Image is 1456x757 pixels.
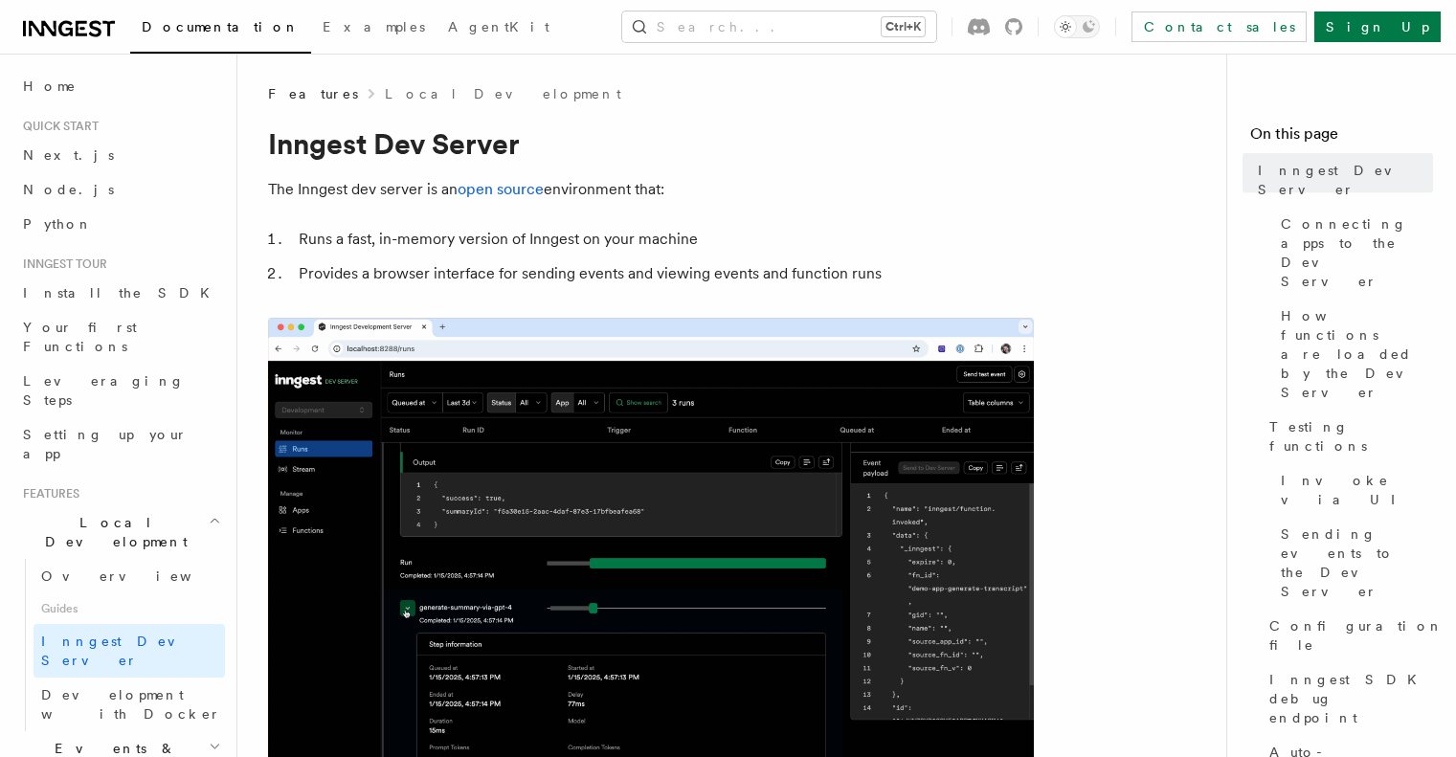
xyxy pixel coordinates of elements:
button: Search...Ctrl+K [622,11,936,42]
span: Your first Functions [23,320,137,354]
a: Examples [311,6,437,52]
span: Home [23,77,77,96]
a: Inngest Dev Server [1250,153,1433,207]
a: Sign Up [1314,11,1441,42]
div: Local Development [15,559,225,731]
span: Inngest Dev Server [41,634,205,668]
span: Overview [41,568,238,584]
span: Guides [34,593,225,624]
span: Next.js [23,147,114,163]
button: Local Development [15,505,225,559]
p: The Inngest dev server is an environment that: [268,176,1034,203]
span: Inngest SDK debug endpoint [1269,670,1433,727]
a: Testing functions [1262,410,1433,463]
li: Provides a browser interface for sending events and viewing events and function runs [293,260,1034,287]
a: open source [458,180,544,198]
a: AgentKit [437,6,561,52]
button: Toggle dark mode [1054,15,1100,38]
span: Local Development [15,513,209,551]
span: Testing functions [1269,417,1433,456]
span: Documentation [142,19,300,34]
span: Examples [323,19,425,34]
h1: Inngest Dev Server [268,126,1034,161]
a: Configuration file [1262,609,1433,662]
span: Node.js [23,182,114,197]
span: Configuration file [1269,616,1444,655]
a: Next.js [15,138,225,172]
a: Home [15,69,225,103]
span: Connecting apps to the Dev Server [1281,214,1433,291]
a: Leveraging Steps [15,364,225,417]
h4: On this page [1250,122,1433,153]
a: Development with Docker [34,678,225,731]
a: Setting up your app [15,417,225,471]
span: Quick start [15,119,99,134]
a: Documentation [130,6,311,54]
a: Node.js [15,172,225,207]
a: Install the SDK [15,276,225,310]
a: Invoke via UI [1273,463,1433,517]
a: Sending events to the Dev Server [1273,517,1433,609]
span: Inngest Dev Server [1258,161,1433,199]
span: Leveraging Steps [23,373,185,408]
a: Inngest Dev Server [34,624,225,678]
a: Overview [34,559,225,593]
span: AgentKit [448,19,549,34]
a: Inngest SDK debug endpoint [1262,662,1433,735]
a: Your first Functions [15,310,225,364]
li: Runs a fast, in-memory version of Inngest on your machine [293,226,1034,253]
span: Development with Docker [41,687,221,722]
kbd: Ctrl+K [882,17,925,36]
span: Inngest tour [15,256,107,272]
span: Setting up your app [23,427,188,461]
a: Contact sales [1131,11,1307,42]
span: Features [15,486,79,501]
span: Sending events to the Dev Server [1281,524,1433,601]
span: Install the SDK [23,285,221,301]
a: Python [15,207,225,241]
a: Local Development [385,84,621,103]
span: How functions are loaded by the Dev Server [1281,306,1433,402]
a: How functions are loaded by the Dev Server [1273,299,1433,410]
span: Features [268,84,358,103]
span: Python [23,216,93,232]
span: Invoke via UI [1281,471,1433,509]
a: Connecting apps to the Dev Server [1273,207,1433,299]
